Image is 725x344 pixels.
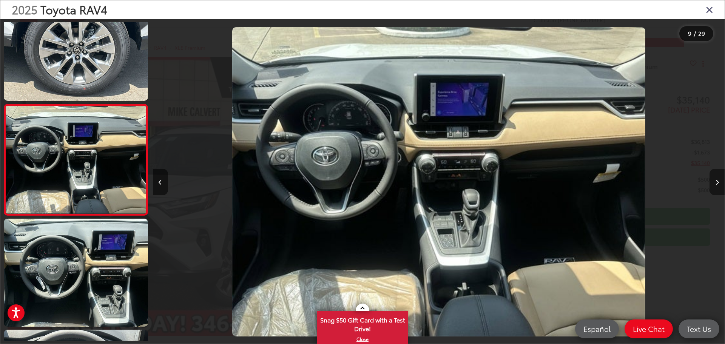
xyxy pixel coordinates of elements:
[683,324,715,333] span: Text Us
[153,169,168,195] button: Previous image
[2,218,149,328] img: 2025 Toyota RAV4 XLE Premium
[688,29,691,37] span: 9
[625,319,673,338] a: Live Chat
[580,324,614,333] span: Español
[153,27,725,337] div: 2025 Toyota RAV4 XLE Premium 8
[710,169,725,195] button: Next image
[629,324,668,333] span: Live Chat
[698,29,705,37] span: 29
[40,1,107,17] span: Toyota RAV4
[318,312,407,335] span: Snag $50 Gift Card with a Test Drive!
[575,319,619,338] a: Español
[12,1,37,17] span: 2025
[232,27,645,337] img: 2025 Toyota RAV4 XLE Premium
[4,106,147,213] img: 2025 Toyota RAV4 XLE Premium
[706,5,713,14] i: Close gallery
[693,31,697,36] span: /
[679,319,719,338] a: Text Us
